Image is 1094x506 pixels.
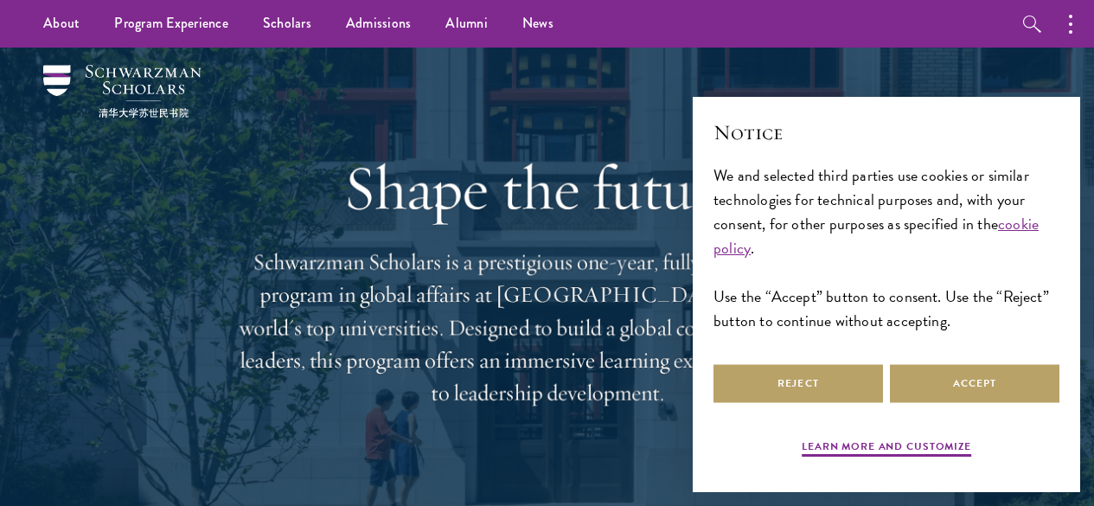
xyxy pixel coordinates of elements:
button: Reject [713,364,883,403]
h1: Shape the future. [236,151,859,224]
button: Learn more and customize [802,439,971,459]
button: Accept [890,364,1059,403]
div: We and selected third parties use cookies or similar technologies for technical purposes and, wit... [713,163,1059,334]
p: Schwarzman Scholars is a prestigious one-year, fully funded master’s program in global affairs at... [236,246,859,410]
h2: Notice [713,118,1059,147]
a: cookie policy [713,212,1039,259]
img: Schwarzman Scholars [43,65,202,118]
